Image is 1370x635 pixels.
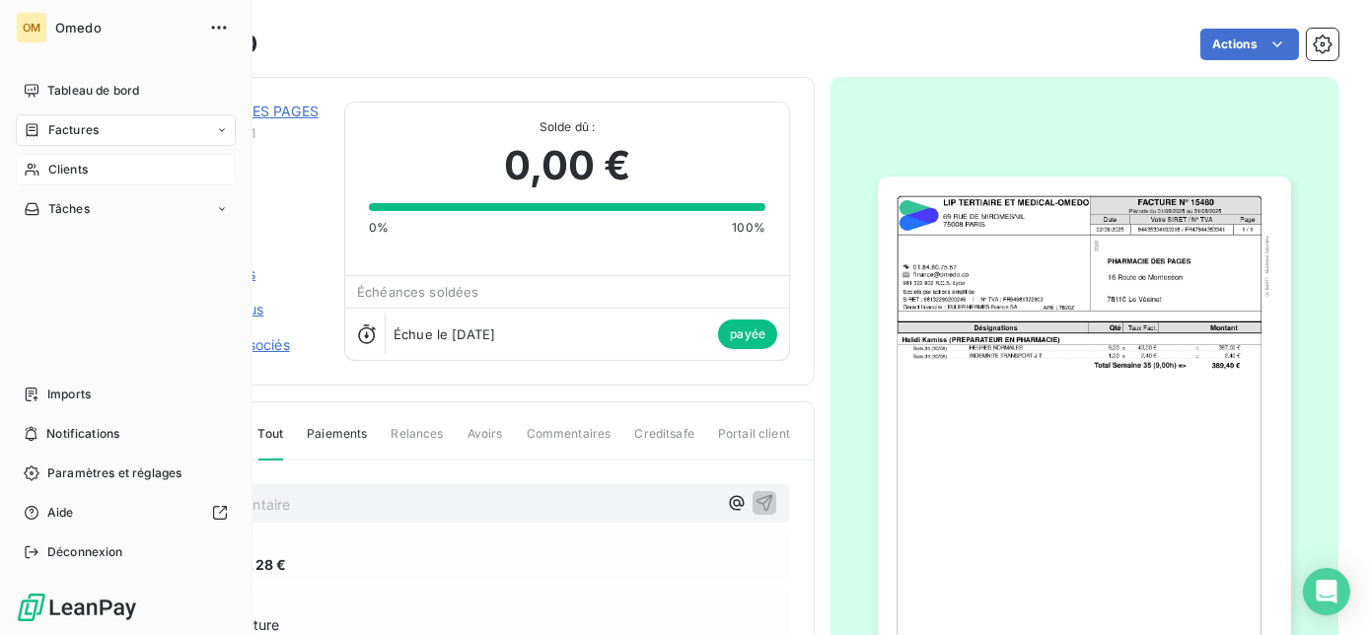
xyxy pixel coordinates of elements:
[47,504,74,522] span: Aide
[1200,29,1299,60] button: Actions
[732,219,765,237] span: 100%
[48,121,99,139] span: Factures
[16,592,138,623] img: Logo LeanPay
[468,425,503,459] span: Avoirs
[47,543,123,561] span: Déconnexion
[48,200,90,218] span: Tâches
[258,425,284,460] span: Tout
[369,118,765,136] span: Solde dû :
[307,425,367,459] span: Paiements
[48,161,88,178] span: Clients
[718,425,790,459] span: Portail client
[634,425,694,459] span: Creditsafe
[504,136,631,195] span: 0,00 €
[391,425,443,459] span: Relances
[16,12,47,43] div: OM
[55,20,197,35] span: Omedo
[1303,568,1350,615] div: Open Intercom Messenger
[357,284,479,300] span: Échéances soldées
[369,219,389,237] span: 0%
[47,386,91,403] span: Imports
[46,425,119,443] span: Notifications
[16,497,236,529] a: Aide
[226,554,286,575] span: 467,28 €
[718,319,777,349] span: payée
[47,82,139,100] span: Tableau de bord
[47,464,181,482] span: Paramètres et réglages
[527,425,612,459] span: Commentaires
[394,326,495,342] span: Échue le [DATE]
